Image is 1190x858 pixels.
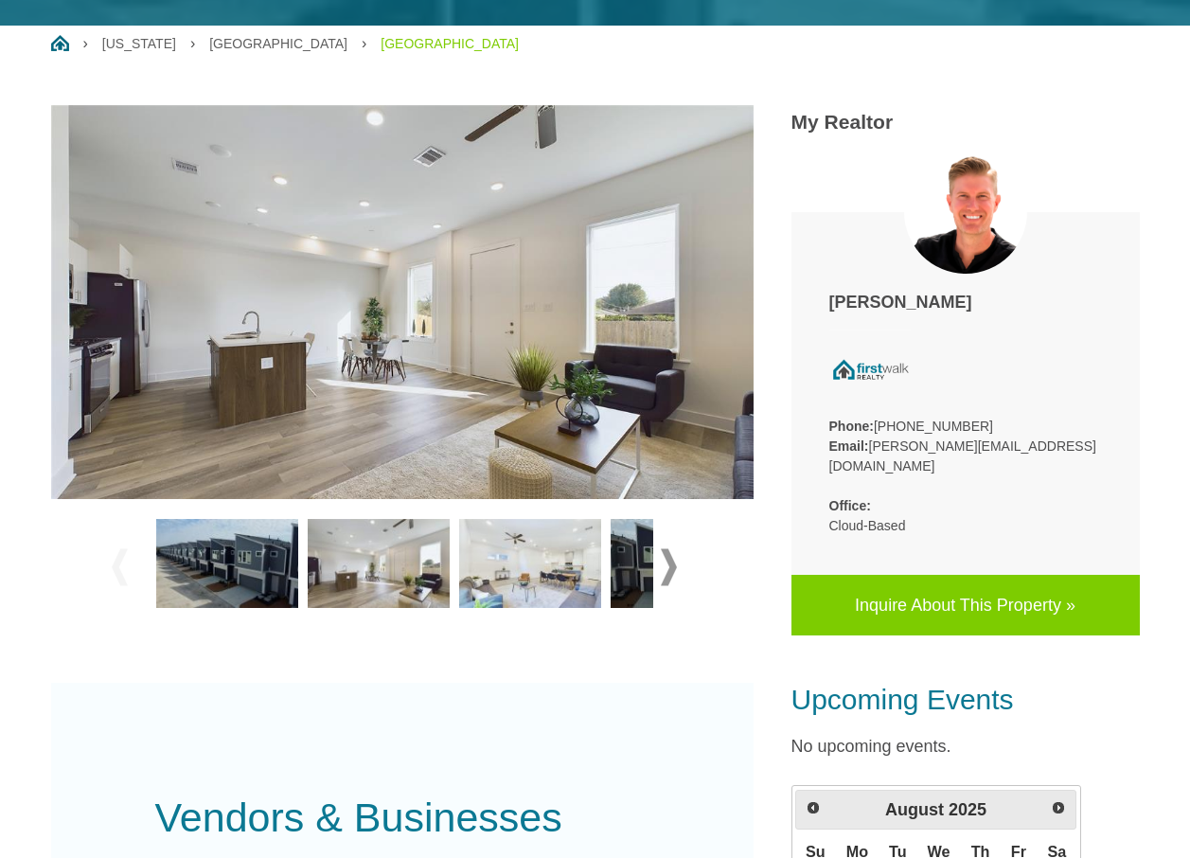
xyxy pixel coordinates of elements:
h4: [PERSON_NAME] [829,293,1102,313]
span: Next [1051,800,1066,815]
strong: Phone: [829,419,874,434]
strong: Office: [829,498,871,513]
a: Prev [798,793,828,823]
p: Cloud-Based [829,496,1102,536]
span: 2025 [949,800,986,819]
strong: Email: [829,438,869,454]
p: [PHONE_NUMBER] [PERSON_NAME][EMAIL_ADDRESS][DOMAIN_NAME] [829,417,1102,476]
a: Inquire About This Property » [791,575,1140,635]
a: [GEOGRAPHIC_DATA] [209,36,347,51]
a: [US_STATE] [102,36,176,51]
img: company logo [829,330,911,411]
span: August [885,800,944,819]
a: [GEOGRAPHIC_DATA] [381,36,519,51]
h3: Upcoming Events [791,683,1140,717]
div: Vendors & Businesses [155,787,649,849]
a: Next [1043,793,1074,823]
span: Prev [806,800,821,815]
h3: My Realtor [791,110,1140,134]
p: No upcoming events. [791,734,1140,760]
